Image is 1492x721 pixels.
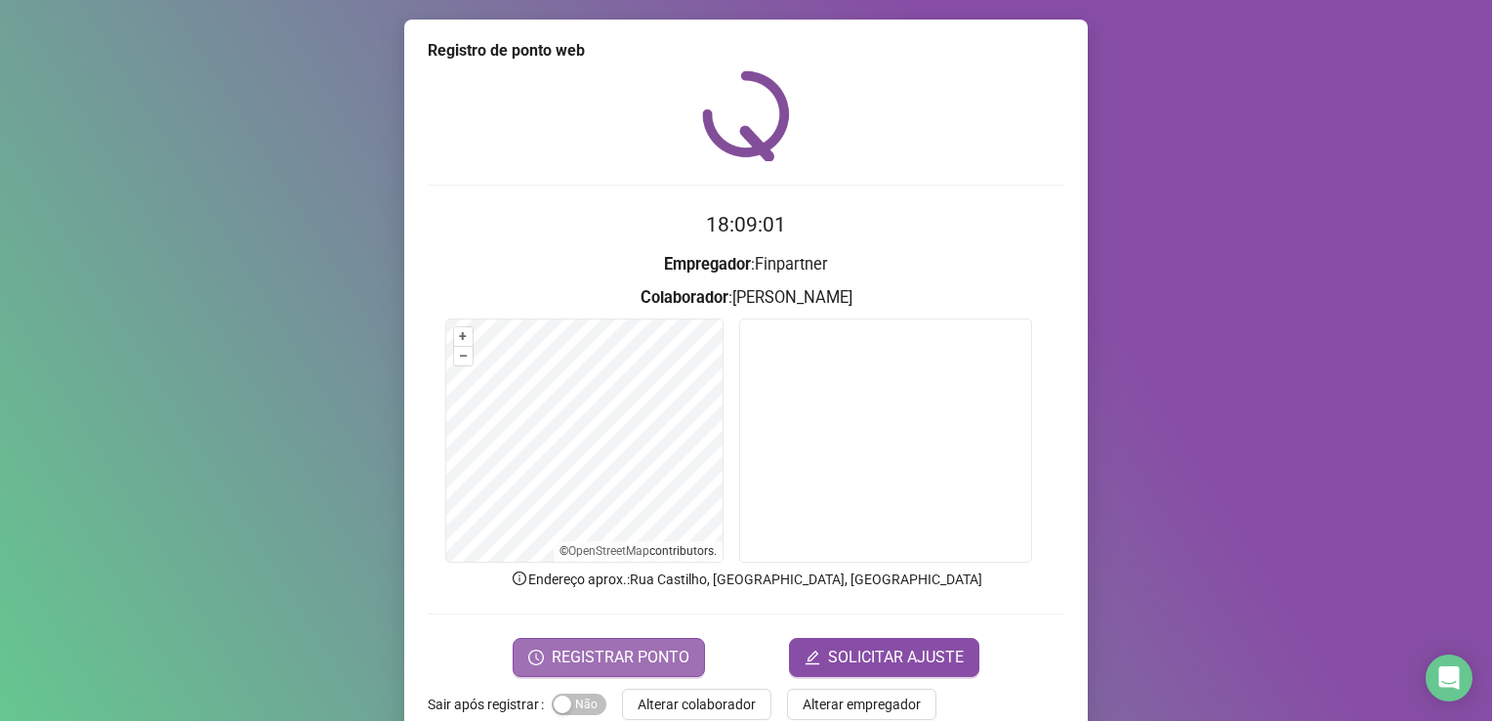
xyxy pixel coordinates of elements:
time: 18:09:01 [706,213,786,236]
div: Registro de ponto web [428,39,1064,63]
button: Alterar empregador [787,689,936,720]
button: – [454,347,473,365]
li: © contributors. [559,544,717,558]
button: REGISTRAR PONTO [513,638,705,677]
strong: Empregador [664,255,751,274]
button: Alterar colaborador [622,689,771,720]
span: edit [805,650,820,665]
p: Endereço aprox. : Rua Castilho, [GEOGRAPHIC_DATA], [GEOGRAPHIC_DATA] [428,569,1064,590]
span: clock-circle [528,650,544,665]
span: info-circle [511,570,528,587]
button: editSOLICITAR AJUSTE [789,638,979,677]
button: + [454,327,473,346]
a: OpenStreetMap [568,544,649,558]
span: Alterar colaborador [638,694,756,715]
h3: : [PERSON_NAME] [428,285,1064,311]
span: Alterar empregador [803,694,921,715]
span: REGISTRAR PONTO [552,646,689,669]
img: QRPoint [702,70,790,161]
span: SOLICITAR AJUSTE [828,646,964,669]
div: Open Intercom Messenger [1426,655,1472,701]
label: Sair após registrar [428,689,552,720]
h3: : Finpartner [428,252,1064,277]
strong: Colaborador [641,288,728,307]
